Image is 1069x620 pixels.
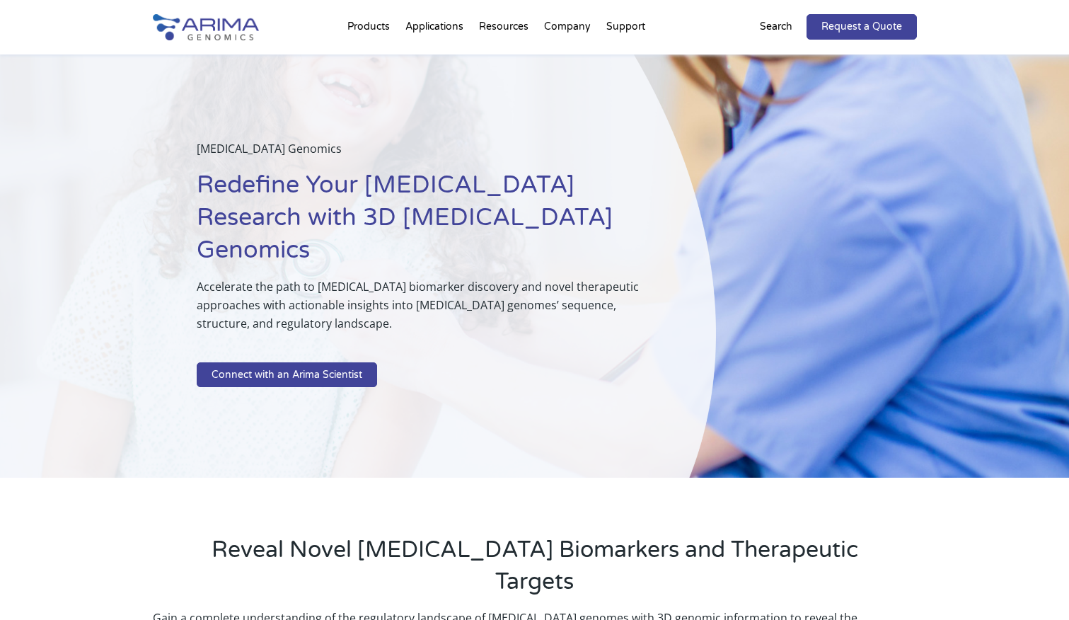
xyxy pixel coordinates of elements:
p: Accelerate the path to [MEDICAL_DATA] biomarker discovery and novel therapeutic approaches with a... [197,277,645,344]
a: Connect with an Arima Scientist [197,362,377,388]
a: Request a Quote [807,14,917,40]
p: [MEDICAL_DATA] Genomics [197,139,645,169]
h2: Reveal Novel [MEDICAL_DATA] Biomarkers and Therapeutic Targets [209,534,860,609]
img: Arima-Genomics-logo [153,14,259,40]
h1: Redefine Your [MEDICAL_DATA] Research with 3D [MEDICAL_DATA] Genomics [197,169,645,277]
p: Search [760,18,792,36]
